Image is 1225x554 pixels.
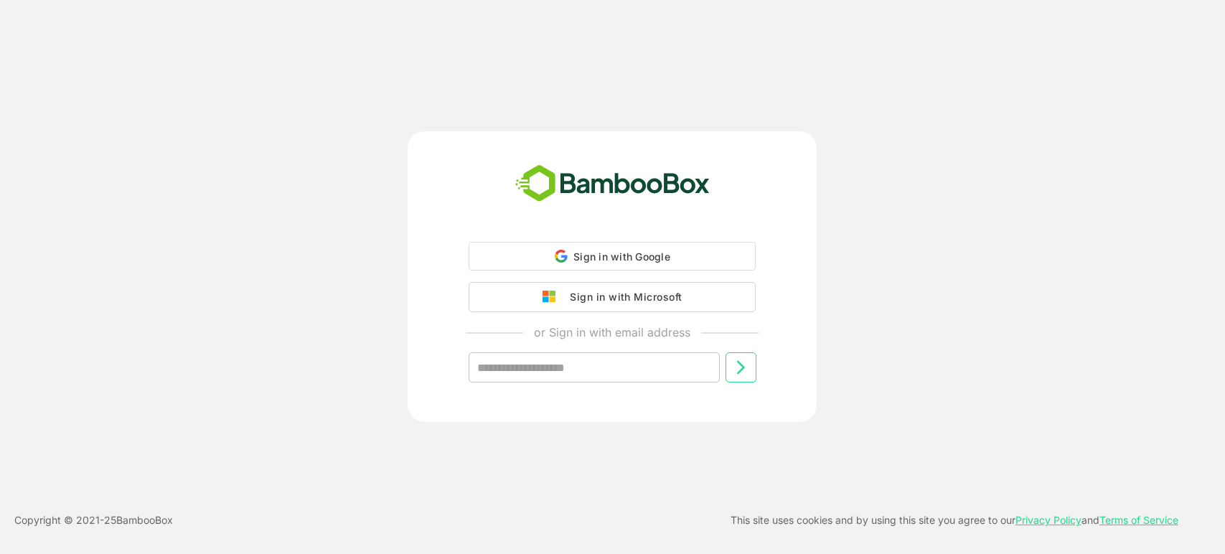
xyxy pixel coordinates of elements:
[731,512,1178,529] p: This site uses cookies and by using this site you agree to our and
[507,160,718,207] img: bamboobox
[573,250,670,263] span: Sign in with Google
[543,291,563,304] img: google
[1099,514,1178,526] a: Terms of Service
[563,288,682,306] div: Sign in with Microsoft
[14,512,173,529] p: Copyright © 2021- 25 BambooBox
[534,324,690,341] p: or Sign in with email address
[1015,514,1081,526] a: Privacy Policy
[469,242,756,271] div: Sign in with Google
[469,282,756,312] button: Sign in with Microsoft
